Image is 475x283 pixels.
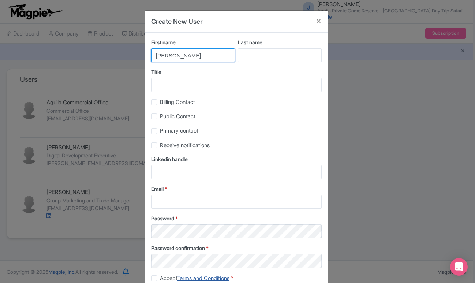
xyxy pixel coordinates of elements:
[238,39,262,45] span: Last name
[177,275,229,282] a: Terms and Conditions
[151,39,176,45] span: First name
[160,275,229,282] span: Accept
[160,113,195,120] span: Public Contact
[151,215,174,221] span: Password
[151,245,205,251] span: Password confirmation
[151,156,188,162] span: Linkedin handle
[160,127,198,134] span: Primary contact
[151,16,203,26] h4: Create New User
[151,69,161,75] span: Title
[160,142,210,149] span: Receive notifications
[310,11,328,31] button: Close
[450,258,468,276] div: Open Intercom Messenger
[151,186,164,192] span: Email
[160,98,195,105] span: Billing Contact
